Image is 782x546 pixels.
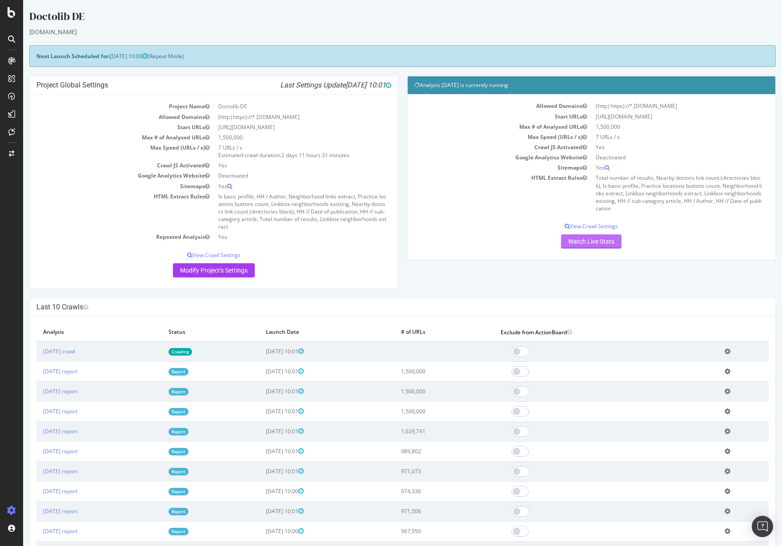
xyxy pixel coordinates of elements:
[371,481,471,501] td: 974,336
[191,122,368,132] td: [URL][DOMAIN_NAME]
[145,368,165,376] a: Report
[6,28,753,36] div: [DOMAIN_NAME]
[243,388,281,395] span: [DATE] 10:01
[13,81,368,90] h4: Project Global Settings
[191,142,368,160] td: 7 URLs / s Estimated crawl duration:
[191,132,368,142] td: 1,500,000
[371,381,471,401] td: 1,500,000
[391,101,569,111] td: Allowed Domains
[568,111,746,122] td: [URL][DOMAIN_NAME]
[13,251,368,259] p: View Crawl Settings
[20,388,54,395] a: [DATE] report
[191,181,368,191] td: Yes
[191,101,368,111] td: Doctolib DE
[391,111,569,122] td: Start URLs
[145,488,165,495] a: Report
[391,152,569,162] td: Google Analytics Website
[6,9,753,28] div: Doctolib DE
[13,160,191,170] td: Crawl JS Activated
[538,234,598,249] a: Watch Live Stats
[371,501,471,521] td: 971,506
[257,81,368,90] i: Last Settings Update
[243,348,281,355] span: [DATE] 10:01
[236,323,371,341] th: Launch Date
[20,368,54,375] a: [DATE] report
[191,112,368,122] td: (http|https)://*.[DOMAIN_NAME]
[20,427,54,435] a: [DATE] report
[243,507,281,515] span: [DATE] 10:01
[322,81,368,89] span: [DATE] 10:01
[145,408,165,415] a: Report
[13,191,191,232] td: HTML Extract Rules
[243,467,281,475] span: [DATE] 10:01
[568,142,746,152] td: Yes
[20,507,54,515] a: [DATE] report
[371,361,471,381] td: 1,500,000
[145,348,169,356] a: Crawling
[568,101,746,111] td: (http|https)://*.[DOMAIN_NAME]
[13,122,191,132] td: Start URLs
[191,170,368,181] td: Deactivated
[568,152,746,162] td: Deactivated
[6,45,753,67] div: (Repeat Mode)
[243,408,281,415] span: [DATE] 10:01
[568,122,746,132] td: 1,500,000
[13,112,191,122] td: Allowed Domains
[20,447,54,455] a: [DATE] report
[13,170,191,181] td: Google Analytics Website
[191,232,368,242] td: Yes
[191,160,368,170] td: Yes
[145,388,165,396] a: Report
[13,181,191,191] td: Sitemaps
[391,81,746,90] h4: Analysis [DATE] is currently running
[391,142,569,152] td: Crawl JS Activated
[13,52,87,60] strong: Next Launch Scheduled for:
[371,421,471,441] td: 1,029,741
[258,151,326,159] span: 2 days 11 hours 31 minutes
[568,132,746,142] td: 7 URLs / s
[371,441,471,461] td: 989,802
[391,222,746,230] p: View Crawl Settings
[20,487,54,495] a: [DATE] report
[243,447,281,455] span: [DATE] 10:01
[150,263,232,277] a: Modify Project's Settings
[20,467,54,475] a: [DATE] report
[391,132,569,142] td: Max Speed (URLs / s)
[752,516,773,537] div: Open Intercom Messenger
[145,528,165,535] a: Report
[145,448,165,455] a: Report
[243,527,281,535] span: [DATE] 10:00
[243,487,281,495] span: [DATE] 10:00
[13,101,191,111] td: Project Name
[371,521,471,541] td: 967,950
[13,132,191,142] td: Max # of Analysed URLs
[371,461,471,481] td: 971,073
[471,323,695,341] th: Exclude from ActionBoard
[568,173,746,214] td: Total number of results, Nearby doctors link count (directories block), Is basic profile, Practic...
[13,323,139,341] th: Analysis
[20,408,54,415] a: [DATE] report
[13,142,191,160] td: Max Speed (URLs / s)
[20,348,52,355] a: [DATE] crawl
[243,427,281,435] span: [DATE] 10:01
[371,401,471,421] td: 1,500,000
[87,52,124,60] span: [DATE] 10:00
[371,323,471,341] th: # of URLs
[191,191,368,232] td: Is basic profile, HH / Author, Neighborhood links extract, Practice locations buttons count, Link...
[145,508,165,515] a: Report
[20,527,54,535] a: [DATE] report
[568,162,746,173] td: Yes
[391,122,569,132] td: Max # of Analysed URLs
[13,232,191,242] td: Repeated Analysis
[243,368,281,375] span: [DATE] 10:01
[391,173,569,214] td: HTML Extract Rules
[139,323,236,341] th: Status
[145,428,165,435] a: Report
[145,468,165,475] a: Report
[13,303,746,312] h4: Last 10 Crawls
[391,162,569,173] td: Sitemaps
